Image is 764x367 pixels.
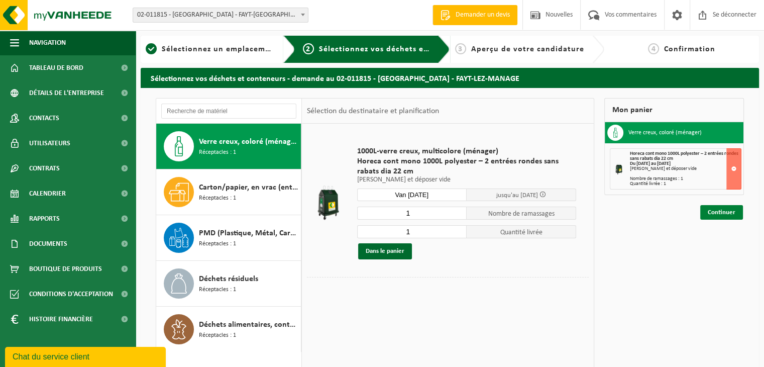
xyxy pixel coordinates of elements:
a: 1Sélectionnez un emplacement ici [146,43,275,55]
font: Contacts [29,115,59,122]
font: Quantité livrée [500,229,542,236]
a: Demander un devis [432,5,517,25]
font: [PERSON_NAME] et déposer vide [630,166,697,171]
font: Rapports [29,215,60,223]
font: Réceptacles : 1 [199,332,236,338]
font: 02-011815 - [GEOGRAPHIC_DATA] - FAYT-[GEOGRAPHIC_DATA]-MANAGE [137,11,343,19]
font: Nouvelles [545,11,573,19]
font: Quantité livrée : 1 [630,181,666,187]
font: Navigation [29,39,66,47]
font: 3 [458,45,463,53]
font: Aperçu de votre candidature [471,45,584,53]
button: Déchets alimentaires, contenant des produits d'origine animale, non emballés, catégorie 3 Récepta... [156,307,301,352]
font: Se déconnecter [713,11,756,19]
font: Demander un devis [456,11,510,19]
font: Contrats [29,165,60,172]
input: Sélectionnez la date [357,189,467,201]
font: Nombre de ramassages [488,210,555,218]
iframe: widget de discussion [5,345,168,367]
font: Sélectionnez vos déchets et conteneurs - demande au 02-011815 - [GEOGRAPHIC_DATA] - FAYT-LEZ-MANAGE [151,75,519,83]
font: Réceptacles : 1 [199,287,236,293]
font: Continuer [708,209,735,216]
font: [PERSON_NAME] et déposer vide [357,176,451,183]
font: Boutique de produits [29,265,102,273]
font: Détails de l'entreprise [29,89,104,97]
button: Déchets résiduels Réceptacles : 1 [156,261,301,307]
font: Carton/papier, en vrac (entreprise) [199,183,318,192]
font: Déchets alimentaires, contenant des produits d'origine animale, non emballés, catégorie 3 [199,321,508,329]
font: Horeca cont mono 1000L polyester – 2 entrées rondes sans rabats dia 22 cm [357,157,559,175]
font: Histoire financière [29,316,93,323]
button: Verre creux, coloré (ménager) Réceptacles : 1 [156,124,301,169]
span: 02-011815 - HÔTEL DU VAL FAYT - FAYT-LEZ-MANAGE [133,8,308,22]
font: Réceptacles : 1 [199,241,236,247]
font: Mon panier [612,106,652,114]
font: Conditions d'acceptation [29,291,113,298]
font: Tableau de bord [29,64,83,72]
font: jusqu'au [DATE] [496,192,538,199]
button: Carton/papier, en vrac (entreprise) Réceptacles : 1 [156,169,301,215]
font: Sélection du destinataire et planification [307,107,439,115]
font: Documents [29,240,67,248]
button: PMD (Plastique, Métal, Cartons de Boissons) (entreprises) Réceptacles : 1 [156,215,301,261]
font: 1 [149,45,154,53]
font: Réceptacles : 1 [199,195,236,201]
font: Verre creux, coloré (ménager) [628,130,702,136]
font: PMD (Plastique, Métal, Cartons de Boissons) (entreprises) [199,229,395,237]
font: Horeca cont mono 1000L polyester – 2 entrées rondes sans rabats dia 22 cm [630,151,738,161]
a: Continuer [700,205,743,220]
font: Réceptacles : 1 [199,149,236,155]
button: Dans le panier [358,243,412,259]
font: Vos commentaires [605,11,657,19]
font: Utilisateurs [29,140,70,147]
font: Calendrier [29,190,66,198]
input: Recherche de matériel [161,104,296,119]
font: Verre creux, coloré (ménager) [199,138,300,146]
font: 2 [306,45,310,53]
font: Sélectionnez vos déchets et vos conteneurs [319,45,489,53]
font: Déchets résiduels [199,275,258,283]
font: 1000L-verre creux, multicolore (ménager) [357,147,498,155]
font: Confirmation [664,45,715,53]
font: 4 [651,45,656,53]
font: Nombre de ramassages : 1 [630,176,683,181]
span: 02-011815 - HÔTEL DU VAL FAYT - FAYT-LEZ-MANAGE [133,8,308,23]
font: Sélectionnez un emplacement ici [162,45,290,53]
font: Dans le panier [366,248,404,254]
font: Du [DATE] au [DATE] [630,161,671,166]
